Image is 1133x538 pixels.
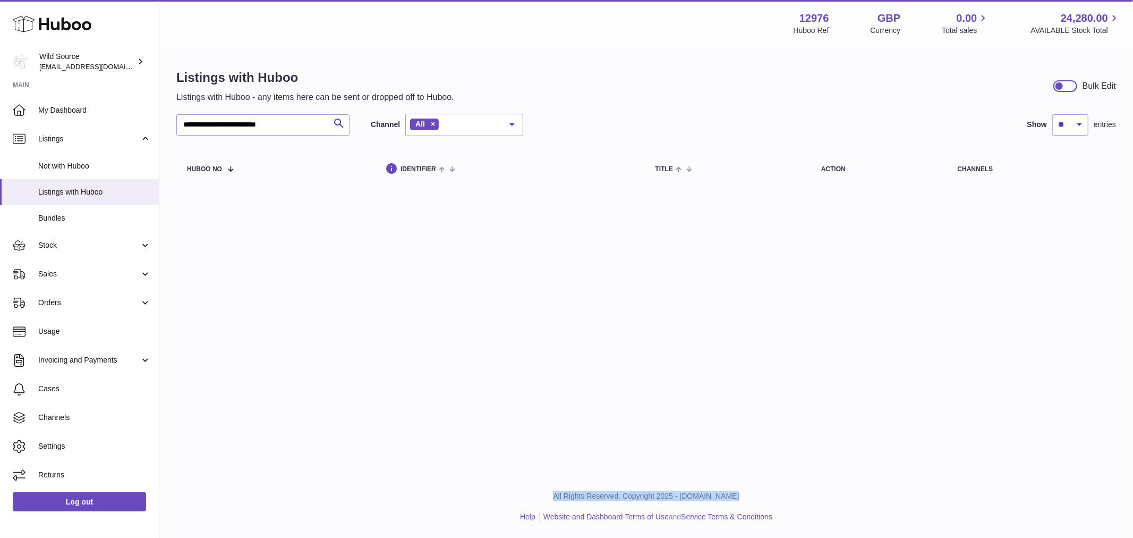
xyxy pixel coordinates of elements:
[38,161,151,171] span: Not with Huboo
[401,166,436,173] span: identifier
[794,26,829,36] div: Huboo Ref
[38,470,151,480] span: Returns
[878,11,900,26] strong: GBP
[176,91,454,103] p: Listings with Huboo - any items here can be sent or dropped off to Huboo.
[655,166,673,173] span: title
[39,52,135,72] div: Wild Source
[38,240,140,250] span: Stock
[1083,80,1116,92] div: Bulk Edit
[38,384,151,394] span: Cases
[371,120,400,130] label: Channel
[799,11,829,26] strong: 12976
[958,166,1105,173] div: channels
[543,512,669,521] a: Website and Dashboard Terms of Use
[39,62,156,71] span: [EMAIL_ADDRESS][DOMAIN_NAME]
[38,326,151,337] span: Usage
[942,26,989,36] span: Total sales
[38,413,151,423] span: Channels
[415,120,425,128] span: All
[38,298,140,308] span: Orders
[13,492,146,511] a: Log out
[176,69,454,86] h1: Listings with Huboo
[38,134,140,144] span: Listings
[957,11,977,26] span: 0.00
[38,355,140,365] span: Invoicing and Payments
[1061,11,1108,26] span: 24,280.00
[1030,26,1120,36] span: AVAILABLE Stock Total
[38,269,140,279] span: Sales
[1030,11,1120,36] a: 24,280.00 AVAILABLE Stock Total
[187,166,222,173] span: Huboo no
[821,166,936,173] div: action
[520,512,535,521] a: Help
[681,512,772,521] a: Service Terms & Conditions
[38,187,151,197] span: Listings with Huboo
[168,491,1125,501] p: All Rights Reserved. Copyright 2025 - [DOMAIN_NAME]
[38,441,151,451] span: Settings
[38,105,151,115] span: My Dashboard
[38,213,151,223] span: Bundles
[1094,120,1116,130] span: entries
[540,512,772,522] li: and
[871,26,901,36] div: Currency
[13,54,29,70] img: internalAdmin-12976@internal.huboo.com
[942,11,989,36] a: 0.00 Total sales
[1027,120,1047,130] label: Show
